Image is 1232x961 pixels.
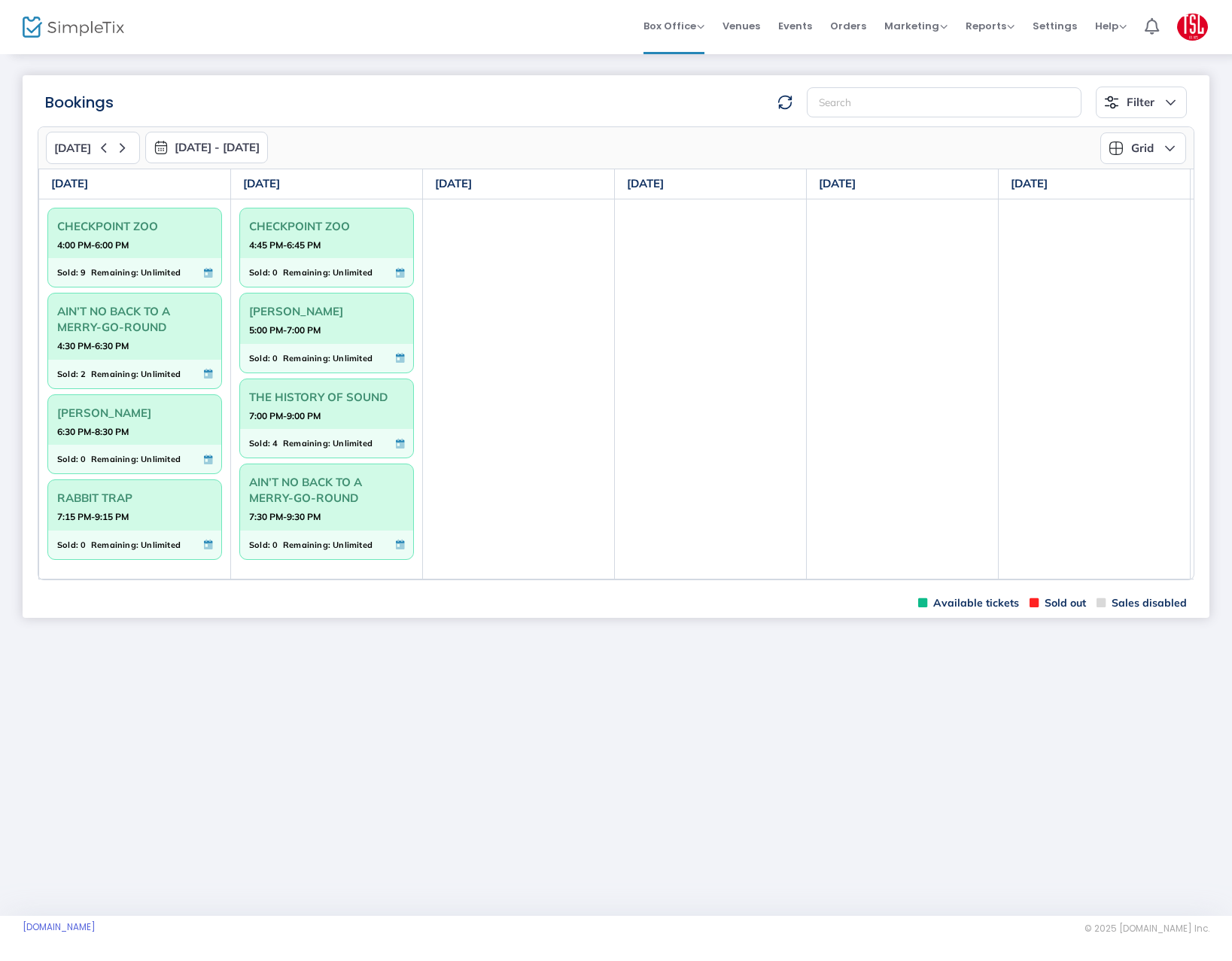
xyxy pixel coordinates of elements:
[722,7,760,45] span: Venues
[249,507,321,526] strong: 7:30 PM-9:30 PM
[918,596,1019,610] span: Available tickets
[777,95,792,110] img: refresh-data
[249,214,404,238] span: CHECKPOINT ZOO
[1095,19,1127,33] span: Help
[283,264,330,281] span: Remaining:
[57,507,129,526] strong: 7:15 PM-9:15 PM
[423,169,615,199] th: [DATE]
[81,451,86,467] span: 0
[39,169,231,199] th: [DATE]
[141,451,181,467] span: Unlimited
[57,264,78,281] span: Sold:
[249,537,270,553] span: Sold:
[91,537,138,553] span: Remaining:
[154,140,169,155] img: monthly
[249,435,270,452] span: Sold:
[57,214,212,238] span: CHECKPOINT ZOO
[1104,95,1119,110] img: filter
[54,141,91,155] span: [DATE]
[272,264,278,281] span: 0
[249,385,404,409] span: THE HISTORY OF SOUND
[57,366,78,382] span: Sold:
[333,537,373,553] span: Unlimited
[91,264,138,281] span: Remaining:
[249,300,404,323] span: [PERSON_NAME]
[57,486,212,509] span: RABBIT TRAP
[145,132,268,163] button: [DATE] - [DATE]
[643,19,704,33] span: Box Office
[81,264,86,281] span: 9
[807,87,1081,118] input: Search
[333,435,373,452] span: Unlimited
[81,366,86,382] span: 2
[1109,141,1124,156] img: grid
[249,470,404,509] span: AIN’T NO BACK TO A MERRY-GO-ROUND
[23,921,96,933] a: [DOMAIN_NAME]
[830,7,866,45] span: Orders
[1100,132,1186,164] button: Grid
[999,169,1191,199] th: [DATE]
[46,132,140,164] button: [DATE]
[91,451,138,467] span: Remaining:
[249,406,321,425] strong: 7:00 PM-9:00 PM
[1097,596,1187,610] span: Sales disabled
[966,19,1014,33] span: Reports
[272,350,278,366] span: 0
[283,537,330,553] span: Remaining:
[57,336,129,355] strong: 4:30 PM-6:30 PM
[57,401,212,424] span: [PERSON_NAME]
[81,537,86,553] span: 0
[141,537,181,553] span: Unlimited
[778,7,812,45] span: Events
[45,91,114,114] m-panel-title: Bookings
[57,537,78,553] span: Sold:
[1096,87,1187,118] button: Filter
[283,435,330,452] span: Remaining:
[249,321,321,339] strong: 5:00 PM-7:00 PM
[1033,7,1077,45] span: Settings
[57,300,212,339] span: AIN’T NO BACK TO A MERRY-GO-ROUND
[1030,596,1086,610] span: Sold out
[249,350,270,366] span: Sold:
[249,236,321,254] strong: 4:45 PM-6:45 PM
[272,435,278,452] span: 4
[272,537,278,553] span: 0
[231,169,423,199] th: [DATE]
[57,451,78,467] span: Sold:
[91,366,138,382] span: Remaining:
[141,366,181,382] span: Unlimited
[141,264,181,281] span: Unlimited
[57,422,129,441] strong: 6:30 PM-8:30 PM
[807,169,999,199] th: [DATE]
[615,169,807,199] th: [DATE]
[283,350,330,366] span: Remaining:
[249,264,270,281] span: Sold:
[884,19,948,33] span: Marketing
[57,236,129,254] strong: 4:00 PM-6:00 PM
[1084,923,1209,935] span: © 2025 [DOMAIN_NAME] Inc.
[333,350,373,366] span: Unlimited
[333,264,373,281] span: Unlimited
